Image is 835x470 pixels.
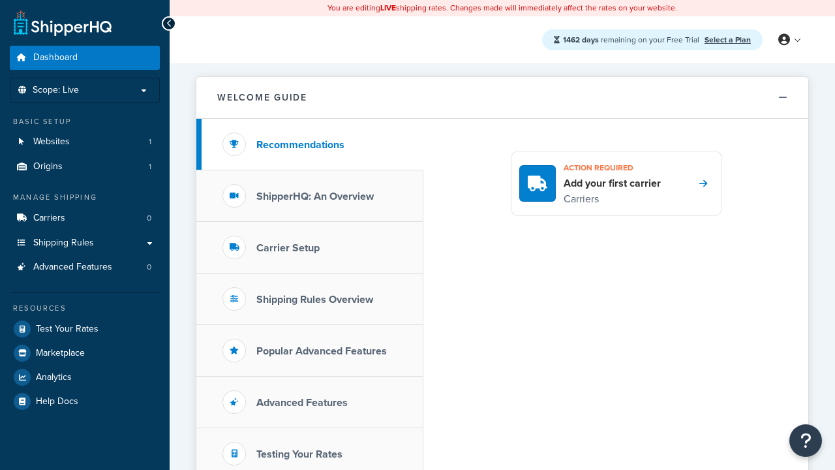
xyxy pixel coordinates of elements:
[33,136,70,148] span: Websites
[789,424,822,457] button: Open Resource Center
[563,34,599,46] strong: 1462 days
[564,176,661,191] h4: Add your first carrier
[36,372,72,383] span: Analytics
[147,262,151,273] span: 0
[196,77,808,119] button: Welcome Guide
[10,155,160,179] a: Origins1
[10,46,160,70] a: Dashboard
[33,85,79,96] span: Scope: Live
[149,136,151,148] span: 1
[36,324,99,335] span: Test Your Rates
[10,303,160,314] div: Resources
[705,34,751,46] a: Select a Plan
[256,242,320,254] h3: Carrier Setup
[33,238,94,249] span: Shipping Rules
[36,348,85,359] span: Marketplace
[10,155,160,179] li: Origins
[256,397,348,409] h3: Advanced Features
[256,139,344,151] h3: Recommendations
[256,448,342,460] h3: Testing Your Rates
[10,130,160,154] a: Websites1
[10,206,160,230] a: Carriers0
[256,294,373,305] h3: Shipping Rules Overview
[33,52,78,63] span: Dashboard
[147,213,151,224] span: 0
[380,2,396,14] b: LIVE
[10,255,160,279] li: Advanced Features
[256,345,387,357] h3: Popular Advanced Features
[36,396,78,407] span: Help Docs
[10,317,160,341] a: Test Your Rates
[33,161,63,172] span: Origins
[10,341,160,365] a: Marketplace
[33,262,112,273] span: Advanced Features
[564,191,661,208] p: Carriers
[10,192,160,203] div: Manage Shipping
[33,213,65,224] span: Carriers
[10,130,160,154] li: Websites
[564,159,661,176] h3: Action required
[256,191,374,202] h3: ShipperHQ: An Overview
[10,255,160,279] a: Advanced Features0
[10,206,160,230] li: Carriers
[10,116,160,127] div: Basic Setup
[563,34,701,46] span: remaining on your Free Trial
[10,366,160,389] a: Analytics
[217,93,307,102] h2: Welcome Guide
[10,390,160,413] a: Help Docs
[149,161,151,172] span: 1
[10,231,160,255] a: Shipping Rules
